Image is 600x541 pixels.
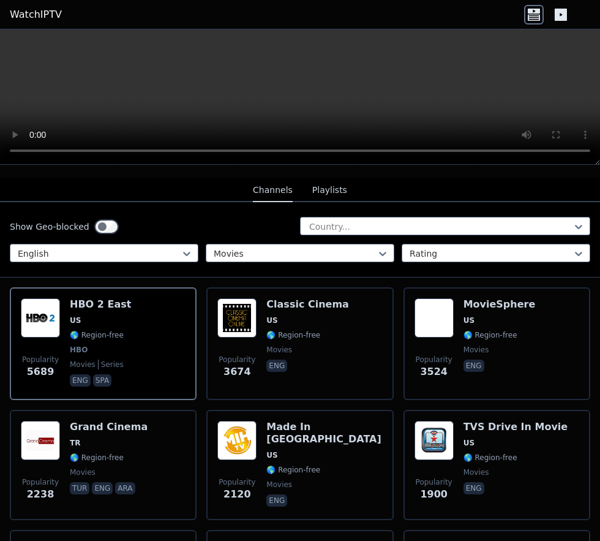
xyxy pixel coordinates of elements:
[70,482,89,494] p: tur
[70,360,96,369] span: movies
[266,465,320,475] span: 🌎 Region-free
[420,365,448,379] span: 3524
[463,421,568,433] h6: TVS Drive In Movie
[463,438,474,448] span: US
[92,482,113,494] p: eng
[463,345,489,355] span: movies
[70,374,91,387] p: eng
[98,360,124,369] span: series
[266,421,382,445] h6: Made In [GEOGRAPHIC_DATA]
[70,467,96,477] span: movies
[253,179,293,202] button: Channels
[266,316,277,325] span: US
[463,360,484,372] p: eng
[463,316,474,325] span: US
[22,355,59,365] span: Popularity
[416,477,452,487] span: Popularity
[21,298,60,338] img: HBO 2 East
[266,450,277,460] span: US
[414,298,454,338] img: MovieSphere
[266,494,287,507] p: eng
[115,482,135,494] p: ara
[70,316,81,325] span: US
[27,365,54,379] span: 5689
[463,298,536,311] h6: MovieSphere
[223,365,251,379] span: 3674
[223,487,251,502] span: 2120
[266,360,287,372] p: eng
[70,345,88,355] span: HBO
[10,221,89,233] label: Show Geo-blocked
[217,298,257,338] img: Classic Cinema
[217,421,257,460] img: Made In Hollywood
[21,421,60,460] img: Grand Cinema
[219,355,255,365] span: Popularity
[219,477,255,487] span: Popularity
[27,487,54,502] span: 2238
[266,330,320,340] span: 🌎 Region-free
[463,330,517,340] span: 🌎 Region-free
[10,7,62,22] a: WatchIPTV
[70,330,124,340] span: 🌎 Region-free
[70,438,80,448] span: TR
[463,453,517,463] span: 🌎 Region-free
[312,179,347,202] button: Playlists
[463,467,489,477] span: movies
[416,355,452,365] span: Popularity
[414,421,454,460] img: TVS Drive In Movie
[463,482,484,494] p: eng
[70,298,131,311] h6: HBO 2 East
[70,453,124,463] span: 🌎 Region-free
[70,421,148,433] h6: Grand Cinema
[266,345,292,355] span: movies
[266,298,349,311] h6: Classic Cinema
[22,477,59,487] span: Popularity
[93,374,111,387] p: spa
[420,487,448,502] span: 1900
[266,480,292,490] span: movies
